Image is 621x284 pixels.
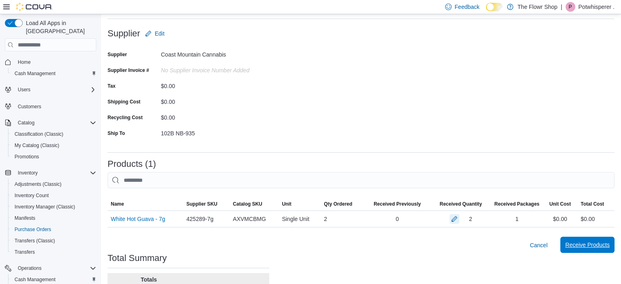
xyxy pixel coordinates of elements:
[561,2,562,12] p: |
[18,120,34,126] span: Catalog
[18,59,31,65] span: Home
[15,263,96,273] span: Operations
[15,154,39,160] span: Promotions
[11,69,96,78] span: Cash Management
[108,29,140,38] h3: Supplier
[455,3,479,11] span: Feedback
[8,140,99,151] button: My Catalog (Classic)
[440,201,482,207] span: Received Quantity
[161,95,269,105] div: $0.00
[8,179,99,190] button: Adjustments (Classic)
[233,214,266,224] span: AXVMCBMG
[18,170,38,176] span: Inventory
[11,213,38,223] a: Manifests
[8,190,99,201] button: Inventory Count
[2,84,99,95] button: Users
[2,167,99,179] button: Inventory
[11,141,63,150] a: My Catalog (Classic)
[15,192,49,199] span: Inventory Count
[108,51,127,58] label: Supplier
[530,241,548,249] span: Cancel
[15,102,44,111] a: Customers
[18,103,41,110] span: Customers
[549,201,571,207] span: Unit Cost
[16,3,53,11] img: Cova
[11,141,96,150] span: My Catalog (Classic)
[8,68,99,79] button: Cash Management
[8,246,99,258] button: Transfers
[15,85,34,95] button: Users
[108,83,116,89] label: Tax
[230,198,279,210] button: Catalog SKU
[11,247,38,257] a: Transfers
[18,265,42,271] span: Operations
[324,201,352,207] span: Qty Ordered
[565,241,610,249] span: Receive Products
[15,276,55,283] span: Cash Management
[15,85,96,95] span: Users
[579,2,615,12] p: Potwhisperer .
[581,201,604,207] span: Total Cost
[108,159,156,169] h3: Products (1)
[11,179,96,189] span: Adjustments (Classic)
[15,226,51,233] span: Purchase Orders
[111,276,187,284] p: Totals
[2,117,99,128] button: Catalog
[161,111,269,121] div: $0.00
[279,211,321,227] div: Single Unit
[11,129,67,139] a: Classification (Classic)
[15,215,35,221] span: Manifests
[15,249,35,255] span: Transfers
[11,179,65,189] a: Adjustments (Classic)
[11,191,96,200] span: Inventory Count
[566,2,575,12] div: Potwhisperer .
[2,263,99,274] button: Operations
[15,57,34,67] a: Home
[111,214,165,224] a: White Hot Guava - 7g
[569,2,572,12] span: P
[15,204,75,210] span: Inventory Manager (Classic)
[11,236,58,246] a: Transfers (Classic)
[11,69,59,78] a: Cash Management
[491,211,543,227] div: 1
[15,238,55,244] span: Transfers (Classic)
[161,48,269,58] div: Coast Mountain Cannabis
[8,151,99,162] button: Promotions
[560,237,615,253] button: Receive Products
[517,2,558,12] p: The Flowr Shop
[108,130,125,137] label: Ship To
[15,142,59,149] span: My Catalog (Classic)
[11,152,96,162] span: Promotions
[15,168,41,178] button: Inventory
[11,247,96,257] span: Transfers
[8,235,99,246] button: Transfers (Classic)
[108,67,149,74] label: Supplier Invoice #
[15,118,38,128] button: Catalog
[543,211,577,227] div: $0.00
[527,237,551,253] button: Cancel
[15,168,96,178] span: Inventory
[111,201,124,207] span: Name
[11,202,96,212] span: Inventory Manager (Classic)
[8,128,99,140] button: Classification (Classic)
[18,86,30,93] span: Users
[108,114,143,121] label: Recycling Cost
[186,214,213,224] span: 425289-7g
[469,214,472,224] div: 2
[161,127,269,137] div: 102B NB-935
[2,100,99,112] button: Customers
[108,253,167,263] h3: Total Summary
[15,131,63,137] span: Classification (Classic)
[8,201,99,212] button: Inventory Manager (Classic)
[11,152,42,162] a: Promotions
[108,172,615,188] input: This is a search bar. After typing your query, hit enter to filter the results lower in the page.
[233,201,262,207] span: Catalog SKU
[15,57,96,67] span: Home
[186,201,218,207] span: Supplier SKU
[11,202,78,212] a: Inventory Manager (Classic)
[282,201,291,207] span: Unit
[11,213,96,223] span: Manifests
[11,129,96,139] span: Classification (Classic)
[494,201,539,207] span: Received Packages
[108,99,140,105] label: Shipping Cost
